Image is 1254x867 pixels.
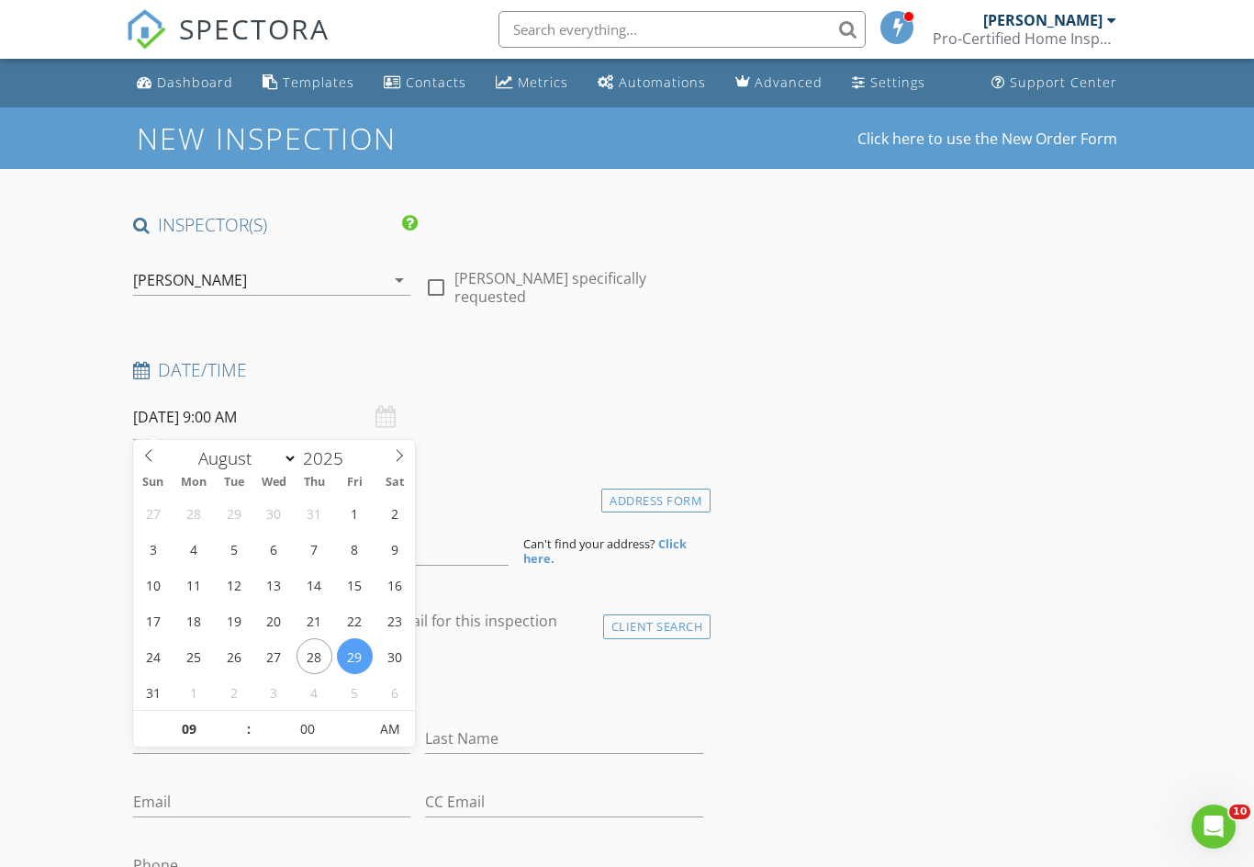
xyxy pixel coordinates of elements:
div: Automations [619,73,706,91]
h4: Date/Time [133,358,703,382]
input: Select date [133,395,411,440]
div: Support Center [1010,73,1117,91]
input: Year [297,446,358,470]
div: Client Search [603,614,711,639]
span: August 5, 2025 [216,531,252,567]
span: August 17, 2025 [135,602,171,638]
span: September 6, 2025 [377,674,413,710]
span: Thu [295,477,335,489]
span: August 1, 2025 [337,495,373,531]
div: Dashboard [157,73,233,91]
span: July 31, 2025 [297,495,332,531]
div: Address Form [601,489,711,513]
span: August 24, 2025 [135,638,171,674]
div: [PERSON_NAME] [983,11,1103,29]
span: July 29, 2025 [216,495,252,531]
span: Wed [254,477,295,489]
span: August 11, 2025 [175,567,211,602]
span: September 5, 2025 [337,674,373,710]
a: Templates [255,66,362,100]
span: August 15, 2025 [337,567,373,602]
span: August 14, 2025 [297,567,332,602]
span: Mon [174,477,214,489]
span: August 10, 2025 [135,567,171,602]
span: 10 [1229,805,1250,819]
span: August 13, 2025 [256,567,292,602]
span: August 9, 2025 [377,531,413,567]
a: Advanced [728,66,830,100]
span: September 1, 2025 [175,674,211,710]
span: August 2, 2025 [377,495,413,531]
span: September 4, 2025 [297,674,332,710]
span: Can't find your address? [523,535,655,552]
h1: New Inspection [137,122,543,154]
div: Templates [283,73,354,91]
div: Settings [870,73,925,91]
span: July 28, 2025 [175,495,211,531]
span: Tue [214,477,254,489]
span: Sat [375,477,416,489]
span: Click to toggle [364,711,415,748]
a: Metrics [488,66,576,100]
a: Automations (Basic) [590,66,713,100]
i: arrow_drop_down [388,269,410,291]
span: August 21, 2025 [297,602,332,638]
div: Contacts [406,73,466,91]
div: Metrics [518,73,568,91]
a: SPECTORA [126,25,330,63]
a: Support Center [984,66,1125,100]
span: August 31, 2025 [135,674,171,710]
span: August 16, 2025 [377,567,413,602]
span: August 30, 2025 [377,638,413,674]
span: August 22, 2025 [337,602,373,638]
a: Settings [845,66,933,100]
span: SPECTORA [179,9,330,48]
span: August 20, 2025 [256,602,292,638]
span: August 27, 2025 [256,638,292,674]
div: Pro-Certified Home Inspection, PLLC [933,29,1116,48]
span: September 2, 2025 [216,674,252,710]
span: August 19, 2025 [216,602,252,638]
iframe: Intercom live chat [1192,805,1236,849]
span: August 18, 2025 [175,602,211,638]
span: Fri [335,477,375,489]
img: The Best Home Inspection Software - Spectora [126,9,166,50]
strong: Click here. [523,535,687,567]
span: : [246,711,252,748]
div: Advanced [755,73,823,91]
a: Contacts [376,66,474,100]
span: July 30, 2025 [256,495,292,531]
span: August 28, 2025 [297,638,332,674]
span: August 3, 2025 [135,531,171,567]
span: August 25, 2025 [175,638,211,674]
span: September 3, 2025 [256,674,292,710]
span: August 8, 2025 [337,531,373,567]
span: August 6, 2025 [256,531,292,567]
div: [PERSON_NAME] [133,272,247,288]
label: [PERSON_NAME] specifically requested [454,269,703,306]
h4: INSPECTOR(S) [133,213,419,237]
span: Sun [133,477,174,489]
h4: Location [133,484,703,508]
span: August 29, 2025 [337,638,373,674]
label: Enable Client CC email for this inspection [274,612,557,630]
span: August 26, 2025 [216,638,252,674]
span: August 7, 2025 [297,531,332,567]
span: August 23, 2025 [377,602,413,638]
input: Search everything... [498,11,866,48]
a: Dashboard [129,66,241,100]
span: August 4, 2025 [175,531,211,567]
a: Click here to use the New Order Form [857,131,1117,146]
span: August 12, 2025 [216,567,252,602]
span: July 27, 2025 [135,495,171,531]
